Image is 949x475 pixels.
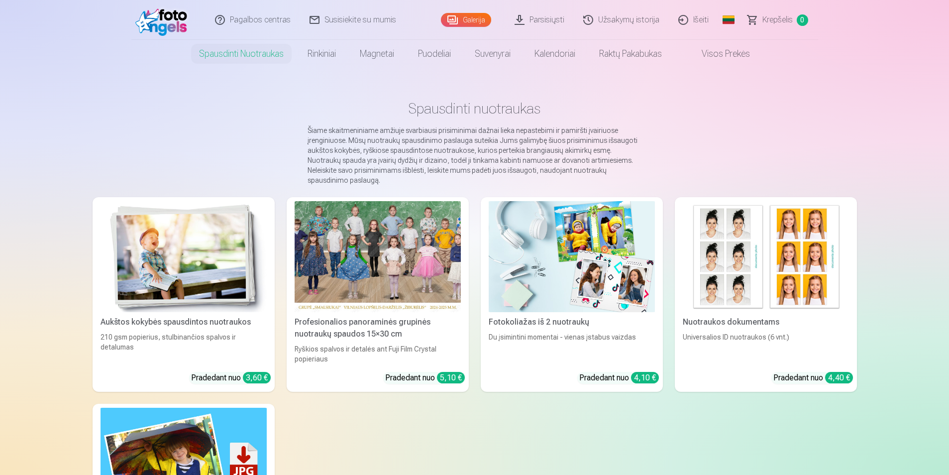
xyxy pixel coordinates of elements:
[489,201,655,312] img: Fotokoliažas iš 2 nuotraukų
[679,316,853,328] div: Nuotraukos dokumentams
[481,197,663,392] a: Fotokoliažas iš 2 nuotraukųFotokoliažas iš 2 nuotraukųDu įsimintini momentai - vienas įstabus vai...
[287,197,469,392] a: Profesionalios panoraminės grupinės nuotraukų spaudos 15×30 cmRyškios spalvos ir detalės ant Fuji...
[93,197,275,392] a: Aukštos kokybės spausdintos nuotraukos Aukštos kokybės spausdintos nuotraukos210 gsm popierius, s...
[631,372,659,383] div: 4,10 €
[308,125,642,185] p: Šiame skaitmeniniame amžiuje svarbiausi prisiminimai dažnai lieka nepastebimi ir pamiršti įvairiu...
[587,40,674,68] a: Raktų pakabukas
[674,40,762,68] a: Visos prekės
[291,344,465,364] div: Ryškios spalvos ir detalės ant Fuji Film Crystal popieriaus
[97,316,271,328] div: Aukštos kokybės spausdintos nuotraukos
[135,4,193,36] img: /fa5
[348,40,406,68] a: Magnetai
[797,14,808,26] span: 0
[579,372,659,384] div: Pradedant nuo
[101,201,267,312] img: Aukštos kokybės spausdintos nuotraukos
[679,332,853,364] div: Universalios ID nuotraukos (6 vnt.)
[825,372,853,383] div: 4,40 €
[101,100,849,118] h1: Spausdinti nuotraukas
[773,372,853,384] div: Pradedant nuo
[441,13,491,27] a: Galerija
[406,40,463,68] a: Puodeliai
[291,316,465,340] div: Profesionalios panoraminės grupinės nuotraukų spaudos 15×30 cm
[762,14,793,26] span: Krepšelis
[187,40,296,68] a: Spausdinti nuotraukas
[485,316,659,328] div: Fotokoliažas iš 2 nuotraukų
[385,372,465,384] div: Pradedant nuo
[523,40,587,68] a: Kalendoriai
[683,201,849,312] img: Nuotraukos dokumentams
[243,372,271,383] div: 3,60 €
[296,40,348,68] a: Rinkiniai
[437,372,465,383] div: 5,10 €
[485,332,659,364] div: Du įsimintini momentai - vienas įstabus vaizdas
[191,372,271,384] div: Pradedant nuo
[675,197,857,392] a: Nuotraukos dokumentamsNuotraukos dokumentamsUniversalios ID nuotraukos (6 vnt.)Pradedant nuo 4,40 €
[97,332,271,364] div: 210 gsm popierius, stulbinančios spalvos ir detalumas
[463,40,523,68] a: Suvenyrai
